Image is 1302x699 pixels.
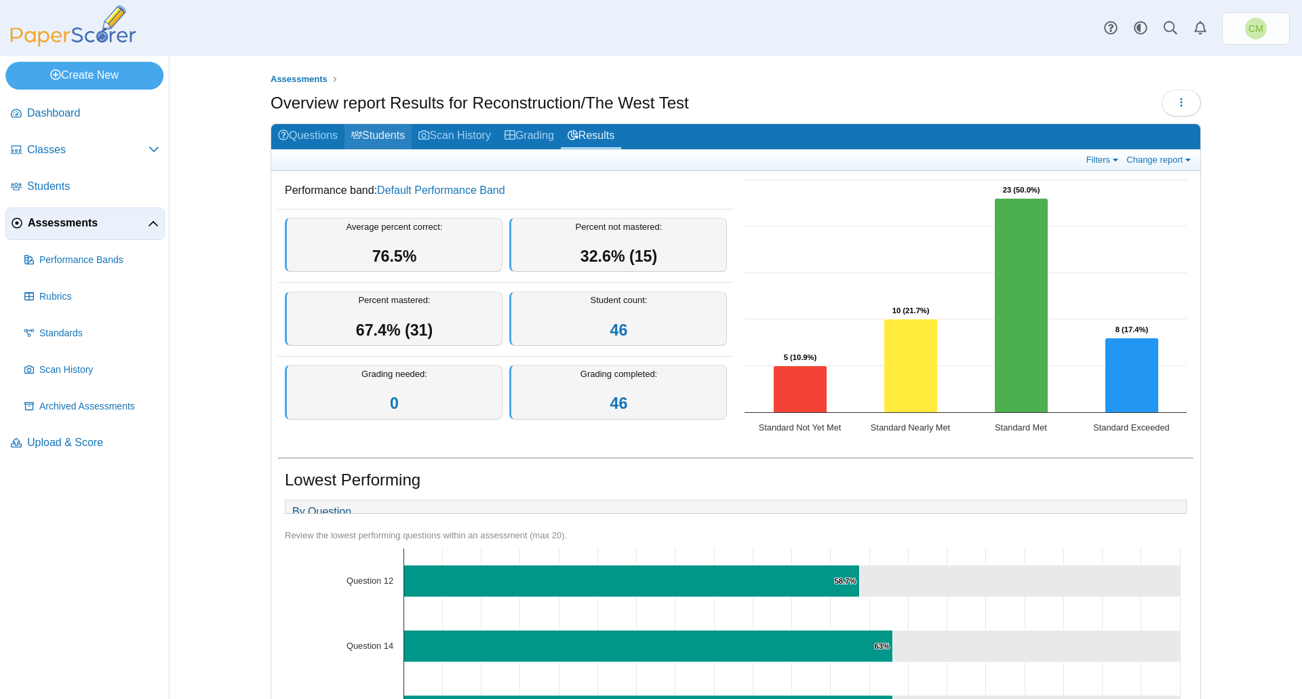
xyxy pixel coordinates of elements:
[5,37,141,49] a: PaperScorer
[5,207,165,240] a: Assessments
[285,292,502,346] div: Percent mastered:
[1003,186,1040,194] text: 23 (50.0%)
[19,354,165,386] a: Scan History
[344,124,412,149] a: Students
[27,142,149,157] span: Classes
[893,630,1181,662] path: Question 14, 37. .
[356,321,433,339] span: 67.4% (31)
[874,642,889,650] text: 63%
[1222,12,1290,45] a: Christine Munzer
[278,173,734,208] dd: Performance band:
[738,173,1193,444] div: Chart. Highcharts interactive chart.
[28,216,148,231] span: Assessments
[377,184,505,196] a: Default Performance Band
[390,395,399,412] a: 0
[1116,325,1149,334] text: 8 (17.4%)
[19,391,165,423] a: Archived Assessments
[995,199,1048,413] path: Standard Met, 23. Overall Assessment Performance.
[774,366,827,413] path: Standard Not Yet Met, 5. Overall Assessment Performance.
[27,179,159,194] span: Students
[835,577,856,585] text: 58.7%
[39,290,159,304] span: Rubrics
[759,422,842,433] text: Standard Not Yet Met
[610,321,628,339] a: 46
[1245,18,1267,39] span: Christine Munzer
[347,576,393,586] text: Question 12
[784,353,817,361] text: 5 (10.9%)
[1185,14,1215,43] a: Alerts
[1093,422,1169,433] text: Standard Exceeded
[509,365,727,420] div: Grading completed:
[285,218,502,273] div: Average percent correct:
[561,124,621,149] a: Results
[285,468,420,492] h1: Lowest Performing
[39,254,159,267] span: Performance Bands
[27,106,159,121] span: Dashboard
[1123,154,1197,165] a: Change report
[19,317,165,350] a: Standards
[267,71,331,88] a: Assessments
[39,363,159,377] span: Scan History
[509,218,727,273] div: Percent not mastered:
[271,92,689,115] h1: Overview report Results for Reconstruction/The West Test
[860,565,1181,597] path: Question 12, 41.3. .
[19,244,165,277] a: Performance Bands
[5,134,165,167] a: Classes
[404,565,860,597] path: Question 12, 58.7%. % of Points Earned.
[19,281,165,313] a: Rubrics
[271,74,328,84] span: Assessments
[5,171,165,203] a: Students
[285,365,502,420] div: Grading needed:
[39,400,159,414] span: Archived Assessments
[347,641,393,651] text: Question 14
[580,247,657,265] span: 32.6% (15)
[412,124,498,149] a: Scan History
[27,435,159,450] span: Upload & Score
[285,530,1187,542] div: Review the lowest performing questions within an assessment (max 20).
[5,427,165,460] a: Upload & Score
[5,62,163,89] a: Create New
[610,395,628,412] a: 46
[509,292,727,346] div: Student count:
[5,5,141,47] img: PaperScorer
[1105,338,1159,413] path: Standard Exceeded, 8. Overall Assessment Performance.
[1083,154,1124,165] a: Filters
[871,422,951,433] text: Standard Nearly Met
[404,630,893,662] path: Question 14, 63%. % of Points Earned.
[738,173,1193,444] svg: Interactive chart
[995,422,1047,433] text: Standard Met
[892,306,930,315] text: 10 (21.7%)
[5,98,165,130] a: Dashboard
[1248,24,1263,33] span: Christine Munzer
[498,124,561,149] a: Grading
[285,500,358,523] a: By Question
[884,319,938,413] path: Standard Nearly Met, 10. Overall Assessment Performance.
[271,124,344,149] a: Questions
[372,247,417,265] span: 76.5%
[39,327,159,340] span: Standards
